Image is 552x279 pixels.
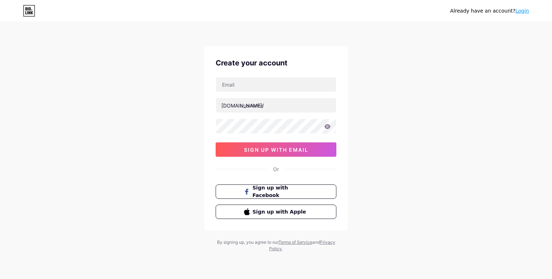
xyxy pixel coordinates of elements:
[216,77,336,92] input: Email
[279,239,312,245] a: Terms of Service
[216,142,336,157] button: sign up with email
[215,239,337,252] div: By signing up, you agree to our and .
[253,208,308,216] span: Sign up with Apple
[216,98,336,113] input: username
[221,102,264,109] div: [DOMAIN_NAME]/
[216,205,336,219] button: Sign up with Apple
[515,8,529,14] a: Login
[216,184,336,199] button: Sign up with Facebook
[244,147,308,153] span: sign up with email
[450,7,529,15] div: Already have an account?
[216,58,336,68] div: Create your account
[253,184,308,199] span: Sign up with Facebook
[273,165,279,173] div: Or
